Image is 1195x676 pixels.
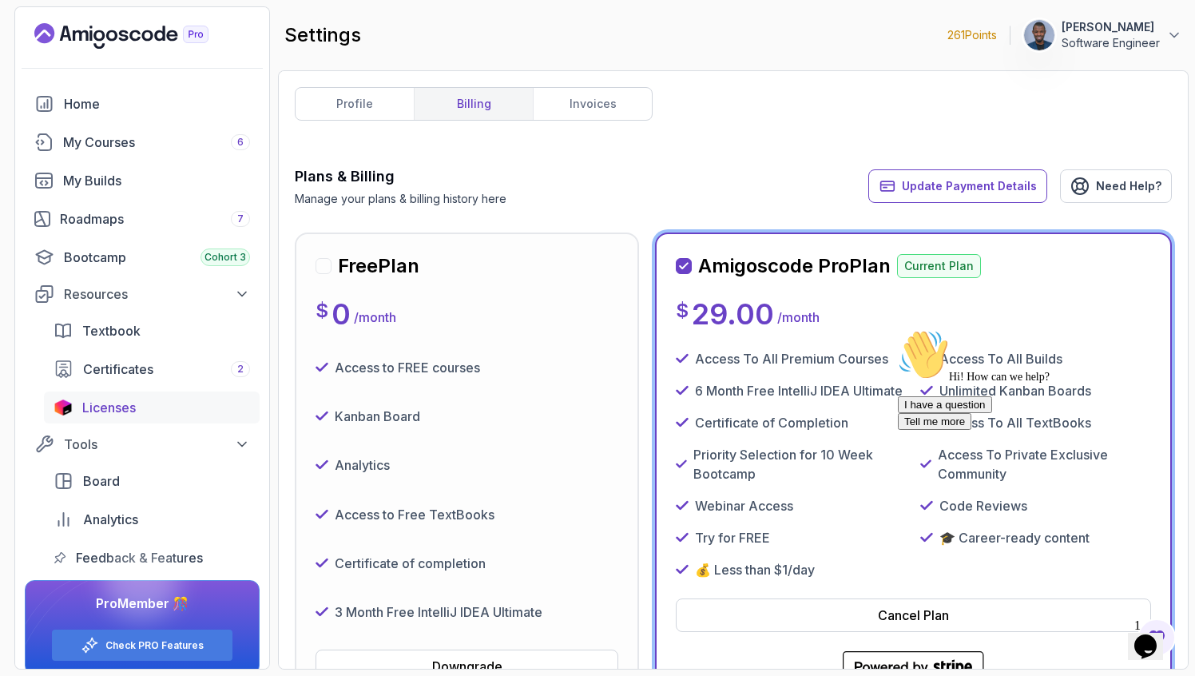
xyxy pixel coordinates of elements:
div: My Courses [63,133,250,152]
a: profile [296,88,414,120]
a: Need Help? [1060,169,1172,203]
h3: Plans & Billing [295,165,506,188]
a: builds [25,165,260,197]
span: Analytics [83,510,138,529]
p: Certificate of completion [335,554,486,573]
button: Tell me more [6,90,80,107]
div: Cancel Plan [878,606,949,625]
button: I have a question [6,74,101,90]
div: Roadmaps [60,209,250,229]
p: Manage your plans & billing history here [295,191,506,207]
iframe: chat widget [891,323,1179,604]
a: certificates [44,353,260,385]
p: 6 Month Free IntelliJ IDEA Ultimate [695,381,903,400]
button: Cancel Plan [676,598,1151,632]
div: 👋Hi! How can we help?I have a questionTell me more [6,6,294,107]
img: :wave: [6,6,58,58]
a: Check PRO Features [105,639,204,652]
button: Check PRO Features [51,629,233,662]
div: Bootcamp [64,248,250,267]
span: Need Help? [1096,178,1161,194]
p: 29.00 [692,298,774,330]
span: 2 [237,363,244,376]
h2: settings [284,22,361,48]
img: user profile image [1024,20,1054,50]
p: Certificate of Completion [695,413,848,432]
p: Kanban Board [335,407,420,426]
div: Tools [64,435,250,454]
p: 💰 Less than $1/day [695,560,815,579]
span: 7 [237,213,244,225]
p: Priority Selection for 10 Week Bootcamp [693,445,907,483]
button: Tools [25,430,260,459]
span: Licenses [82,398,136,417]
p: / month [777,308,820,327]
a: textbook [44,315,260,347]
a: licenses [44,392,260,423]
a: bootcamp [25,241,260,273]
p: Analytics [335,455,390,475]
a: board [44,465,260,497]
img: jetbrains icon [54,400,73,416]
p: $ [316,298,328,324]
p: [PERSON_NAME] [1062,19,1160,35]
div: Home [64,94,250,113]
p: Software Engineer [1062,35,1160,51]
p: 0 [332,298,351,330]
a: home [25,88,260,120]
h2: Amigoscode Pro Plan [698,253,891,279]
h2: Free Plan [338,253,419,279]
div: My Builds [63,171,250,190]
a: roadmaps [25,203,260,235]
span: Update Payment Details [902,178,1037,194]
p: $ [676,298,689,324]
span: Certificates [83,360,153,379]
p: 3 Month Free IntelliJ IDEA Ultimate [335,602,542,622]
button: Resources [25,280,260,308]
iframe: chat widget [1128,612,1179,660]
p: / month [354,308,396,327]
p: Access to Free TextBooks [335,505,494,524]
button: Update Payment Details [868,169,1047,203]
p: Access To All Premium Courses [695,349,888,368]
a: analytics [44,503,260,535]
p: Try for FREE [695,528,770,547]
a: invoices [533,88,652,120]
p: Current Plan [897,254,981,278]
a: feedback [44,542,260,574]
div: Downgrade [432,657,502,676]
a: courses [25,126,260,158]
span: Textbook [82,321,141,340]
span: 6 [237,136,244,149]
span: Cohort 3 [204,251,246,264]
div: Resources [64,284,250,304]
a: Landing page [34,23,245,49]
button: user profile image[PERSON_NAME]Software Engineer [1023,19,1182,51]
span: Board [83,471,120,491]
p: 261 Points [947,27,997,43]
span: Hi! How can we help? [6,48,158,60]
p: Webinar Access [695,496,793,515]
span: Feedback & Features [76,548,203,567]
a: billing [414,88,533,120]
p: Access to FREE courses [335,358,480,377]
